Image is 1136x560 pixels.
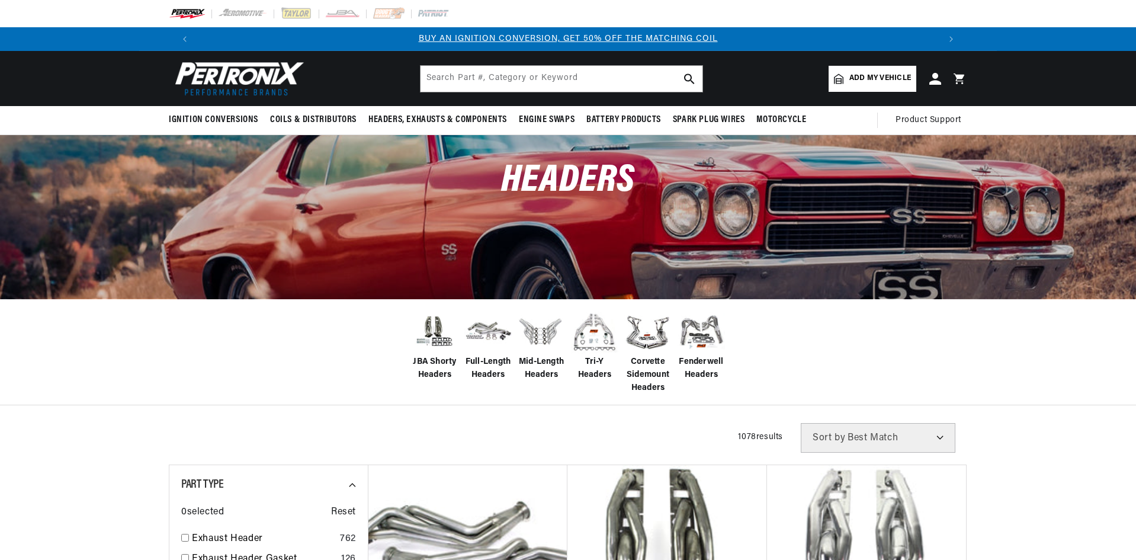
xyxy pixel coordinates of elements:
[169,106,264,134] summary: Ignition Conversions
[464,313,512,350] img: Full-Length Headers
[676,66,702,92] button: search button
[518,356,565,382] span: Mid-Length Headers
[813,433,845,443] span: Sort by
[519,114,575,126] span: Engine Swaps
[849,73,911,84] span: Add my vehicle
[750,106,812,134] summary: Motorcycle
[270,114,357,126] span: Coils & Distributors
[411,308,458,382] a: JBA Shorty Headers JBA Shorty Headers
[197,33,939,46] div: 1 of 3
[624,308,672,356] img: Corvette Sidemount Headers
[678,308,725,356] img: Fenderwell Headers
[411,356,458,382] span: JBA Shorty Headers
[139,27,997,51] slideshow-component: Translation missing: en.sections.announcements.announcement_bar
[678,308,725,382] a: Fenderwell Headers Fenderwell Headers
[419,34,718,43] a: BUY AN IGNITION CONVERSION, GET 50% OFF THE MATCHING COIL
[518,308,565,382] a: Mid-Length Headers Mid-Length Headers
[756,114,806,126] span: Motorcycle
[181,479,223,491] span: Part Type
[169,58,305,99] img: Pertronix
[169,114,258,126] span: Ignition Conversions
[518,308,565,356] img: Mid-Length Headers
[896,114,961,127] span: Product Support
[513,106,580,134] summary: Engine Swaps
[678,356,725,382] span: Fenderwell Headers
[829,66,916,92] a: Add my vehicle
[624,356,672,395] span: Corvette Sidemount Headers
[571,356,618,382] span: Tri-Y Headers
[340,532,356,547] div: 762
[464,308,512,382] a: Full-Length Headers Full-Length Headers
[801,423,955,453] select: Sort by
[673,114,745,126] span: Spark Plug Wires
[571,308,618,356] img: Tri-Y Headers
[624,308,672,395] a: Corvette Sidemount Headers Corvette Sidemount Headers
[501,162,635,200] span: Headers
[571,308,618,382] a: Tri-Y Headers Tri-Y Headers
[192,532,335,547] a: Exhaust Header
[362,106,513,134] summary: Headers, Exhausts & Components
[173,27,197,51] button: Translation missing: en.sections.announcements.previous_announcement
[197,33,939,46] div: Announcement
[580,106,667,134] summary: Battery Products
[331,505,356,520] span: Reset
[421,66,702,92] input: Search Part #, Category or Keyword
[896,106,967,135] summary: Product Support
[586,114,661,126] span: Battery Products
[181,505,224,520] span: 0 selected
[368,114,507,126] span: Headers, Exhausts & Components
[411,312,458,351] img: JBA Shorty Headers
[667,106,751,134] summary: Spark Plug Wires
[939,27,963,51] button: Translation missing: en.sections.announcements.next_announcement
[464,356,512,382] span: Full-Length Headers
[738,433,783,441] span: 1078 results
[264,106,362,134] summary: Coils & Distributors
